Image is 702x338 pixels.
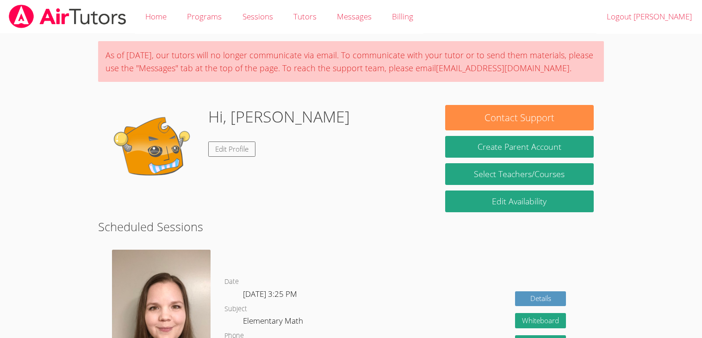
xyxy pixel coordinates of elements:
[224,303,247,315] dt: Subject
[98,218,603,235] h2: Scheduled Sessions
[337,11,372,22] span: Messages
[243,314,305,330] dd: Elementary Math
[515,291,566,307] a: Details
[445,191,593,212] a: Edit Availability
[243,289,297,299] span: [DATE] 3:25 PM
[8,5,127,28] img: airtutors_banner-c4298cdbf04f3fff15de1276eac7730deb9818008684d7c2e4769d2f7ddbe033.png
[515,313,566,328] button: Whiteboard
[445,105,593,130] button: Contact Support
[208,105,350,129] h1: Hi, [PERSON_NAME]
[224,276,239,288] dt: Date
[445,163,593,185] a: Select Teachers/Courses
[445,136,593,158] button: Create Parent Account
[208,141,255,157] a: Edit Profile
[98,41,603,82] div: As of [DATE], our tutors will no longer communicate via email. To communicate with your tutor or ...
[108,105,201,197] img: default.png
